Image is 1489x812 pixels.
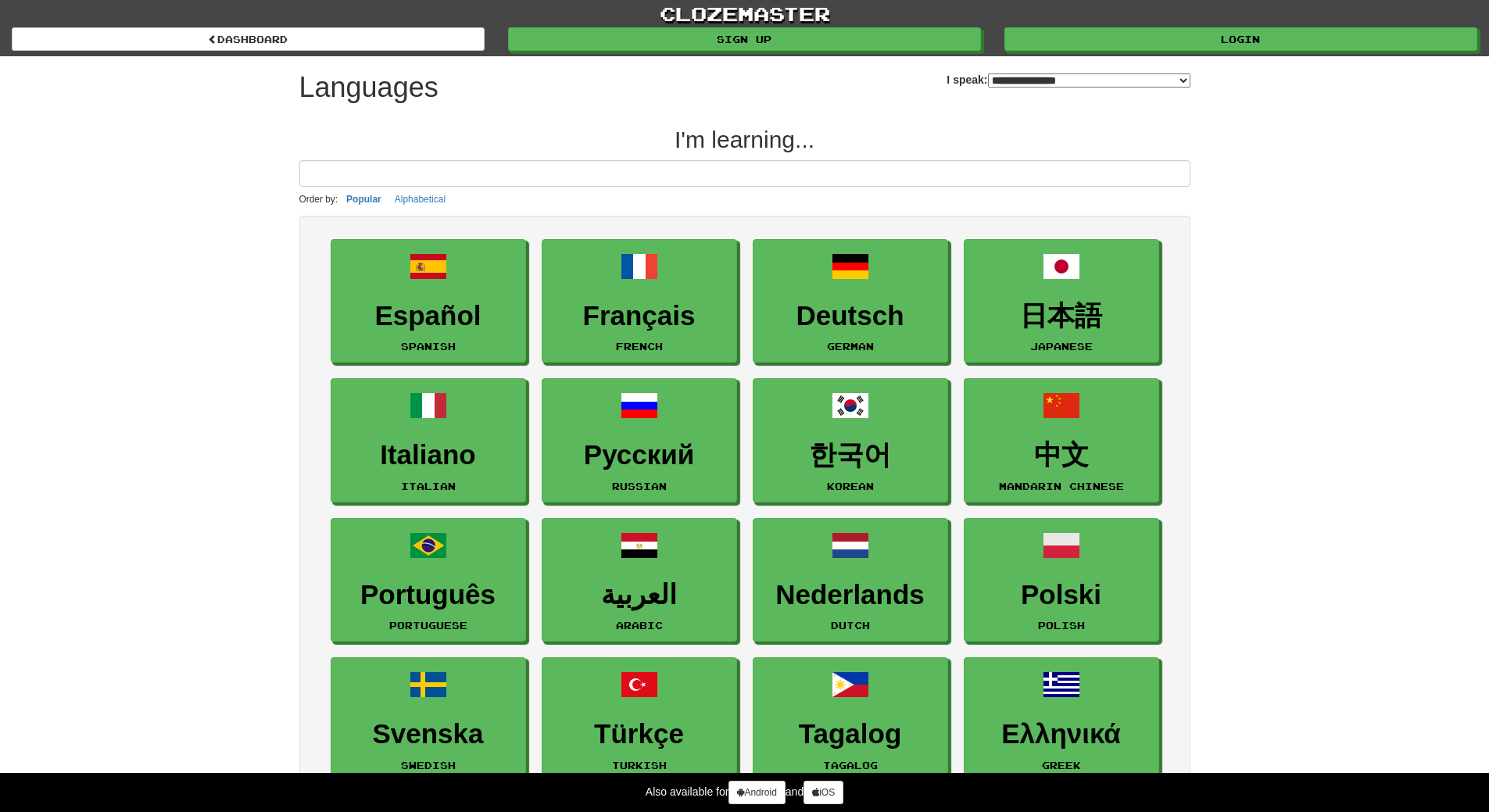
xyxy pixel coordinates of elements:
small: Polish [1038,620,1085,631]
small: Portuguese [389,620,467,631]
h3: 한국어 [761,440,940,470]
small: Turkish [612,760,667,771]
h3: Türkçe [550,719,728,749]
h3: Tagalog [761,719,940,749]
small: French [616,341,663,352]
h3: Português [339,580,517,610]
small: Greek [1042,760,1081,771]
small: Korean [827,481,874,492]
select: I speak: [988,73,1190,88]
h2: I'm learning... [299,127,1190,152]
label: I speak: [947,72,1190,88]
small: Italian [401,481,456,492]
a: FrançaisFrench [542,239,737,363]
a: 한국어Korean [753,378,948,503]
button: Popular [342,191,386,208]
a: Android [728,781,785,804]
h3: Русский [550,440,728,470]
h3: Svenska [339,719,517,749]
a: ItalianoItalian [331,378,526,503]
a: iOS [804,781,843,804]
small: Swedish [401,760,456,771]
a: NederlandsDutch [753,518,948,642]
small: Spanish [401,341,456,352]
a: DeutschGerman [753,239,948,363]
a: РусскийRussian [542,378,737,503]
h3: Español [339,301,517,331]
a: العربيةArabic [542,518,737,642]
a: Sign up [508,27,981,51]
h3: العربية [550,580,728,610]
h3: 中文 [972,440,1151,470]
small: Order by: [299,194,338,205]
button: Alphabetical [390,191,450,208]
h3: Ελληνικά [972,719,1151,749]
a: TagalogTagalog [753,657,948,782]
small: German [827,341,874,352]
small: Dutch [831,620,870,631]
a: Login [1004,27,1477,51]
h3: Français [550,301,728,331]
a: 中文Mandarin Chinese [964,378,1159,503]
a: PolskiPolish [964,518,1159,642]
a: EspañolSpanish [331,239,526,363]
small: Mandarin Chinese [999,481,1124,492]
a: 日本語Japanese [964,239,1159,363]
h3: 日本語 [972,301,1151,331]
a: ΕλληνικάGreek [964,657,1159,782]
h3: Italiano [339,440,517,470]
a: SvenskaSwedish [331,657,526,782]
small: Japanese [1030,341,1093,352]
h3: Polski [972,580,1151,610]
small: Arabic [616,620,663,631]
a: PortuguêsPortuguese [331,518,526,642]
small: Russian [612,481,667,492]
h1: Languages [299,72,438,103]
small: Tagalog [823,760,878,771]
h3: Nederlands [761,580,940,610]
a: TürkçeTurkish [542,657,737,782]
a: dashboard [12,27,485,51]
h3: Deutsch [761,301,940,331]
